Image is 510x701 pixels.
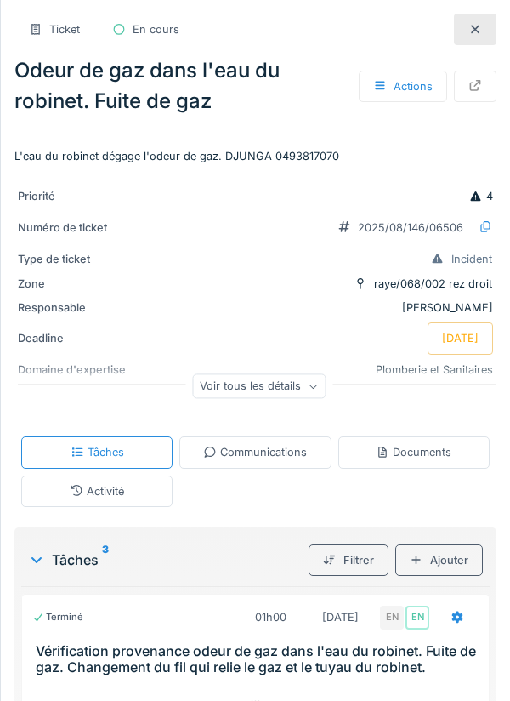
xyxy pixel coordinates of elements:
[359,71,447,102] div: Actions
[18,330,145,346] div: Deadline
[451,251,492,267] div: Incident
[70,483,124,499] div: Activité
[18,219,145,236] div: Numéro de ticket
[374,276,492,292] div: raye/068/002 rez droit
[380,606,404,630] div: EN
[309,544,388,576] div: Filtrer
[322,609,359,625] div: [DATE]
[18,276,145,292] div: Zone
[49,21,80,37] div: Ticket
[102,550,109,570] sup: 3
[28,550,302,570] div: Tâches
[442,330,479,346] div: [DATE]
[71,444,124,460] div: Tâches
[192,374,326,399] div: Voir tous les détails
[14,148,496,164] p: L'eau du robinet dégage l'odeur de gaz. DJUNGA 0493817070
[405,606,429,630] div: EN
[18,188,145,204] div: Priorité
[18,299,145,316] div: Responsable
[36,643,482,675] h3: Vérification provenance odeur de gaz dans l'eau du robinet. Fuite de gaz. Changement du fil qui r...
[255,609,286,625] div: 01h00
[32,610,83,624] div: Terminé
[203,444,307,460] div: Communications
[18,299,493,316] div: [PERSON_NAME]
[376,444,451,460] div: Documents
[14,55,496,117] div: Odeur de gaz dans l'eau du robinet. Fuite de gaz
[358,219,463,236] div: 2025/08/146/06506
[18,251,145,267] div: Type de ticket
[133,21,179,37] div: En cours
[395,544,483,576] div: Ajouter
[469,188,493,204] div: 4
